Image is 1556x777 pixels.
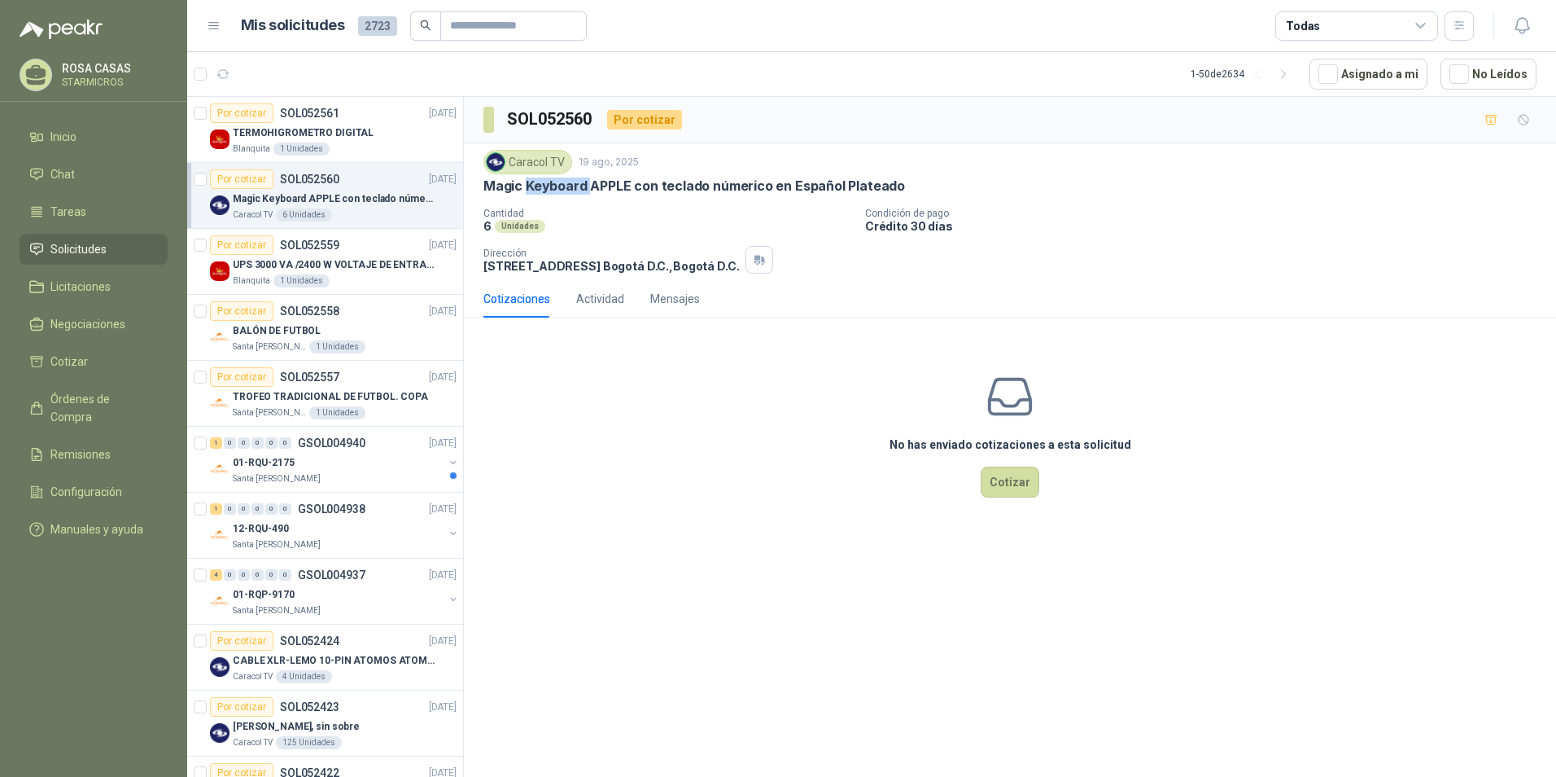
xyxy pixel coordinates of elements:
a: Por cotizarSOL052423[DATE] Company Logo[PERSON_NAME], sin sobreCaracol TV125 Unidades [187,691,463,757]
a: Por cotizarSOL052560[DATE] Company LogoMagic Keyboard APPLE con teclado númerico en Español Plate... [187,163,463,229]
span: Órdenes de Compra [50,390,152,426]
div: 0 [265,569,278,581]
p: Cantidad [483,208,852,219]
p: Caracol TV [233,670,273,683]
div: 1 - 50 de 2634 [1191,61,1296,87]
p: [DATE] [429,172,457,187]
div: 1 Unidades [273,143,330,156]
div: 0 [279,503,291,515]
div: Por cotizar [210,103,273,123]
p: GSOL004937 [298,569,365,581]
div: Todas [1286,17,1320,35]
p: 01-RQU-2175 [233,455,295,471]
div: Por cotizar [607,110,682,129]
a: Por cotizarSOL052424[DATE] Company LogoCABLE XLR-LEMO 10-PIN ATOMOS ATOMCAB016Caracol TV4 Unidades [187,625,463,691]
div: 0 [251,569,264,581]
img: Company Logo [210,591,229,611]
span: Manuales y ayuda [50,520,143,538]
p: [DATE] [429,304,457,319]
div: 0 [265,503,278,515]
img: Company Logo [210,195,229,215]
p: [DATE] [429,436,457,451]
p: [DATE] [429,502,457,517]
div: 0 [224,437,236,449]
img: Company Logo [210,459,229,479]
a: Por cotizarSOL052561[DATE] Company LogoTERMOHIGROMETRO DIGITALBlanquita1 Unidades [187,97,463,163]
div: 0 [265,437,278,449]
a: Negociaciones [20,309,168,340]
img: Company Logo [210,261,229,281]
a: Inicio [20,121,168,152]
p: SOL052557 [280,371,339,383]
p: TERMOHIGROMETRO DIGITAL [233,125,374,141]
p: Caracol TV [233,736,273,749]
p: Blanquita [233,274,270,288]
p: Caracol TV [233,209,273,222]
span: Negociaciones [50,315,125,333]
div: 1 [210,503,222,515]
button: Cotizar [981,467,1039,498]
span: Licitaciones [50,278,111,296]
span: Configuración [50,483,122,501]
p: GSOL004938 [298,503,365,515]
div: Por cotizar [210,697,273,717]
img: Logo peakr [20,20,103,39]
p: UPS 3000 VA /2400 W VOLTAJE DE ENTRADA / SALIDA 12V ON LINE [233,257,435,273]
p: CABLE XLR-LEMO 10-PIN ATOMOS ATOMCAB016 [233,653,435,669]
div: 0 [238,437,250,449]
div: 0 [238,503,250,515]
div: 4 Unidades [276,670,332,683]
a: Tareas [20,196,168,227]
div: 0 [224,569,236,581]
div: 0 [238,569,250,581]
p: ROSA CASAS [62,63,164,74]
div: Por cotizar [210,235,273,255]
img: Company Logo [210,393,229,413]
p: [PERSON_NAME], sin sobre [233,719,360,735]
p: SOL052424 [280,635,339,647]
img: Company Logo [210,525,229,545]
img: Company Logo [487,153,505,171]
button: Asignado a mi [1309,59,1427,90]
p: 19 ago, 2025 [579,155,639,170]
p: Dirección [483,248,739,259]
div: 0 [251,437,264,449]
p: TROFEO TRADICIONAL DE FUTBOL. COPA [233,389,428,405]
a: Configuración [20,476,168,507]
img: Company Logo [210,129,229,149]
p: Crédito 30 días [865,219,1549,233]
p: GSOL004940 [298,437,365,449]
h1: Mis solicitudes [241,14,345,37]
span: Inicio [50,128,76,146]
p: Santa [PERSON_NAME] [233,472,321,485]
p: 01-RQP-9170 [233,587,295,603]
p: [DATE] [429,634,457,649]
span: Tareas [50,203,86,221]
div: 1 Unidades [309,406,365,419]
div: Cotizaciones [483,290,550,308]
div: Actividad [576,290,624,308]
p: 6 [483,219,492,233]
span: Cotizar [50,353,88,371]
p: Blanquita [233,143,270,156]
h3: No has enviado cotizaciones a esta solicitud [889,436,1131,454]
a: Chat [20,159,168,190]
a: Manuales y ayuda [20,514,168,545]
p: SOL052559 [280,239,339,251]
img: Company Logo [210,723,229,743]
div: Caracol TV [483,150,572,174]
p: Magic Keyboard APPLE con teclado númerico en Español Plateado [233,191,435,207]
a: Por cotizarSOL052557[DATE] Company LogoTROFEO TRADICIONAL DE FUTBOL. COPASanta [PERSON_NAME]1 Uni... [187,361,463,427]
a: Remisiones [20,439,168,470]
div: 125 Unidades [276,736,342,749]
p: Santa [PERSON_NAME] [233,604,321,617]
p: STARMICROS [62,77,164,87]
p: [DATE] [429,238,457,253]
p: [DATE] [429,700,457,715]
a: Solicitudes [20,234,168,265]
span: Solicitudes [50,240,107,258]
span: search [420,20,431,31]
p: [DATE] [429,568,457,583]
a: Órdenes de Compra [20,384,168,432]
a: Por cotizarSOL052558[DATE] Company LogoBALÓN DE FUTBOLSanta [PERSON_NAME]1 Unidades [187,295,463,361]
